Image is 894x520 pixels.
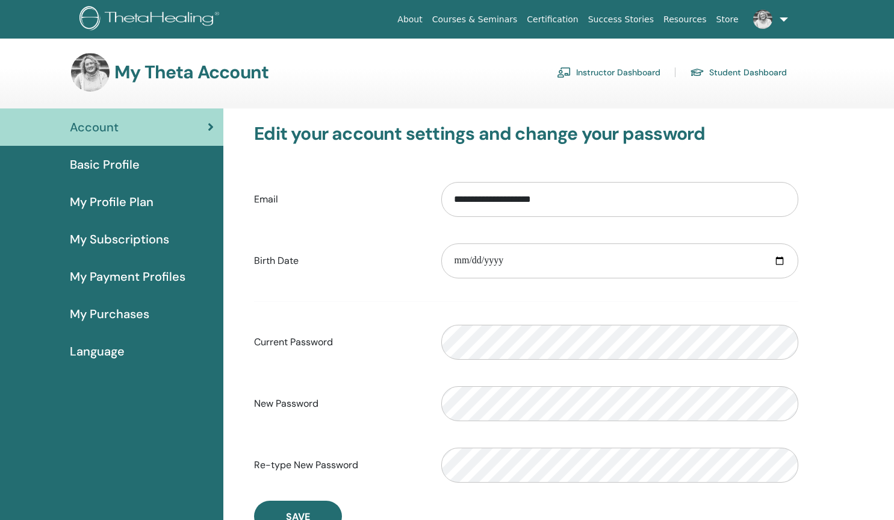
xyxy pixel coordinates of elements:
a: Store [712,8,743,31]
label: Birth Date [245,249,432,272]
label: Email [245,188,432,211]
a: Courses & Seminars [427,8,523,31]
span: Language [70,342,125,360]
a: Success Stories [583,8,659,31]
img: chalkboard-teacher.svg [557,67,571,78]
label: Re-type New Password [245,454,432,477]
span: My Subscriptions [70,230,169,248]
label: Current Password [245,331,432,354]
img: default.jpg [71,53,110,92]
a: Instructor Dashboard [557,63,660,82]
a: About [393,8,427,31]
h3: Edit your account settings and change your password [254,123,798,145]
img: graduation-cap.svg [690,67,704,78]
img: default.jpg [753,10,772,29]
img: logo.png [79,6,223,33]
span: My Purchases [70,305,149,323]
h3: My Theta Account [114,61,269,83]
a: Student Dashboard [690,63,787,82]
span: Basic Profile [70,155,140,174]
span: My Payment Profiles [70,268,185,286]
label: New Password [245,392,432,415]
span: My Profile Plan [70,193,154,211]
span: Account [70,118,119,136]
a: Resources [659,8,712,31]
a: Certification [522,8,583,31]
